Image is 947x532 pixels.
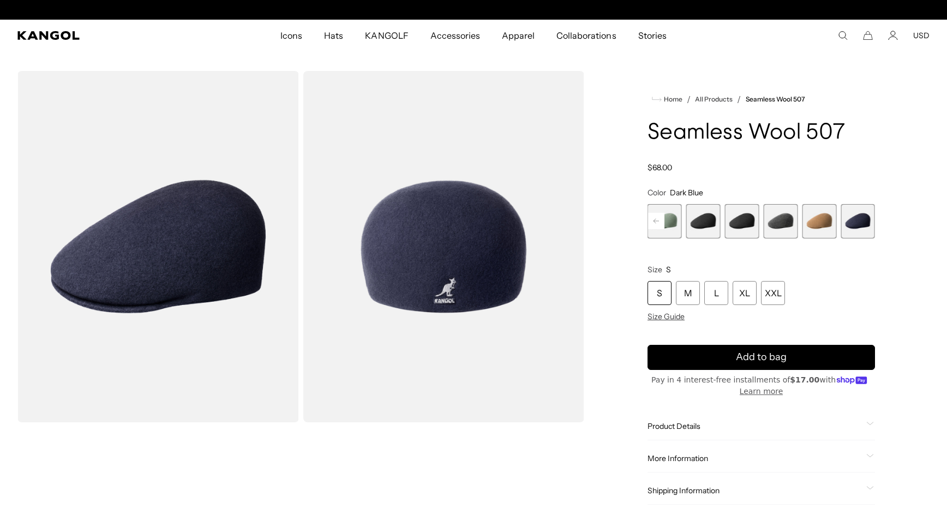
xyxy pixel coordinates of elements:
[419,20,491,51] a: Accessories
[761,281,785,305] div: XXL
[638,20,667,51] span: Stories
[269,20,313,51] a: Icons
[648,312,685,321] span: Size Guide
[686,204,721,238] div: 5 of 9
[838,31,848,40] summary: Search here
[361,5,586,14] slideshow-component: Announcement bar
[648,204,682,238] div: 4 of 9
[627,20,678,51] a: Stories
[746,95,805,103] a: Seamless Wool 507
[764,204,798,238] label: Dark Flannel
[556,20,616,51] span: Collaborations
[733,281,757,305] div: XL
[648,421,862,431] span: Product Details
[802,204,836,238] label: Wood
[648,486,862,495] span: Shipping Information
[17,71,299,422] img: color-dark-blue
[841,204,875,238] label: Dark Blue
[670,188,703,198] span: Dark Blue
[888,31,898,40] a: Account
[280,20,302,51] span: Icons
[802,204,836,238] div: 8 of 9
[430,20,480,51] span: Accessories
[546,20,627,51] a: Collaborations
[648,121,875,145] h1: Seamless Wool 507
[361,5,586,14] div: Announcement
[682,93,691,106] li: /
[648,265,662,274] span: Size
[303,71,585,422] img: color-dark-blue
[686,204,721,238] label: Black/Gold
[863,31,873,40] button: Cart
[704,281,728,305] div: L
[648,204,682,238] label: Sage Green
[676,281,700,305] div: M
[648,453,862,463] span: More Information
[913,31,930,40] button: USD
[733,93,741,106] li: /
[652,94,682,104] a: Home
[502,20,535,51] span: Apparel
[324,20,343,51] span: Hats
[662,95,682,103] span: Home
[365,20,408,51] span: KANGOLF
[764,204,798,238] div: 7 of 9
[695,95,733,103] a: All Products
[648,93,875,106] nav: breadcrumbs
[666,265,671,274] span: S
[361,5,586,14] div: 1 of 2
[648,188,666,198] span: Color
[725,204,759,238] label: Black
[841,204,875,238] div: 9 of 9
[736,350,787,364] span: Add to bag
[491,20,546,51] a: Apparel
[354,20,419,51] a: KANGOLF
[17,31,185,40] a: Kangol
[648,281,672,305] div: S
[313,20,354,51] a: Hats
[648,345,875,370] button: Add to bag
[648,163,672,172] span: $68.00
[725,204,759,238] div: 6 of 9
